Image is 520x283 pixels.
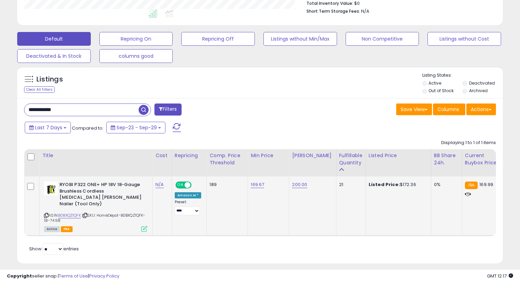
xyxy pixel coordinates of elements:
div: Displaying 1 to 1 of 1 items [441,140,496,146]
button: Sep-23 - Sep-29 [106,122,165,133]
div: [PERSON_NAME] [292,152,333,159]
p: Listing States: [422,72,503,79]
strong: Copyright [7,273,32,279]
span: ON [176,182,185,188]
button: Save View [396,104,432,115]
span: Compared to: [72,125,104,131]
b: Total Inventory Value: [306,0,353,6]
label: Active [429,80,441,86]
button: Filters [154,104,181,116]
div: Repricing [175,152,204,159]
div: Comp. Price Threshold [209,152,245,166]
div: $172.36 [369,182,426,188]
b: Listed Price: [369,181,400,188]
div: Min Price [251,152,286,159]
small: FBA [465,182,478,189]
button: columns good [99,49,173,63]
span: 169.99 [479,181,493,188]
div: Preset: [175,200,202,215]
button: Repricing Off [181,32,255,46]
div: 21 [339,182,360,188]
span: Show: entries [29,246,79,252]
div: Clear All Filters [24,86,55,93]
button: Listings without Cost [427,32,501,46]
div: 0% [434,182,457,188]
span: FBA [61,226,73,232]
div: Amazon AI * [175,192,202,198]
div: ASIN: [44,182,147,231]
button: Deactivated & In Stock [17,49,91,63]
span: Last 7 Days [35,124,62,131]
button: Listings without Min/Max [263,32,337,46]
span: OFF [191,182,202,188]
span: 2025-10-8 12:17 GMT [487,273,513,279]
a: B0BXQZ1QFK [58,213,81,218]
div: Fulfillable Quantity [339,152,363,166]
a: N/A [155,181,164,188]
button: Repricing On [99,32,173,46]
button: Columns [433,104,465,115]
img: 41HlVLxviNL._SL40_.jpg [44,182,58,195]
div: BB Share 24h. [434,152,459,166]
button: Last 7 Days [25,122,71,133]
div: Current Buybox Price [465,152,500,166]
div: Cost [155,152,169,159]
a: 200.00 [292,181,307,188]
span: Sep-23 - Sep-29 [117,124,157,131]
label: Deactivated [469,80,495,86]
b: Short Term Storage Fees: [306,8,360,14]
a: Terms of Use [59,273,88,279]
div: seller snap | | [7,273,119,280]
label: Out of Stock [429,88,454,94]
span: N/A [361,8,369,14]
div: 189 [209,182,242,188]
a: 169.67 [251,181,264,188]
button: Actions [466,104,496,115]
div: Title [42,152,150,159]
a: Privacy Policy [89,273,119,279]
span: Columns [437,106,459,113]
span: | SKU: HomeDepot-B0BXQZ1QFK-18-74.98 [44,213,145,223]
label: Archived [469,88,488,94]
span: All listings currently available for purchase on Amazon [44,226,60,232]
button: Default [17,32,91,46]
h5: Listings [36,75,63,84]
div: Listed Price [369,152,428,159]
b: RYOBI P322 ONE+ HP 18V 18-Gauge Brushless Cordless [MEDICAL_DATA] [PERSON_NAME] Nailer (Tool Only) [59,182,143,209]
button: Non Competitive [346,32,419,46]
